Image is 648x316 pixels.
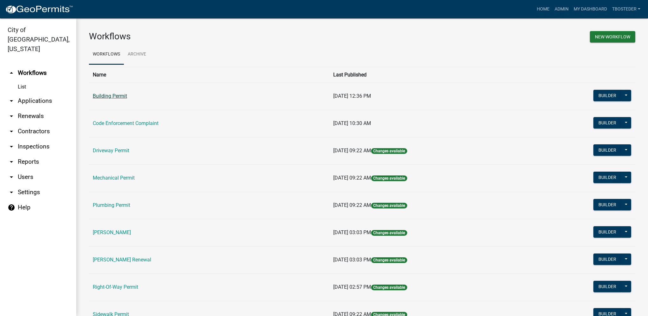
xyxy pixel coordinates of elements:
button: New Workflow [590,31,635,43]
i: arrow_drop_down [8,112,15,120]
i: arrow_drop_down [8,97,15,105]
a: Home [534,3,552,15]
i: arrow_drop_up [8,69,15,77]
a: Workflows [89,44,124,65]
span: Changes available [371,175,407,181]
span: Changes available [371,230,407,236]
a: [PERSON_NAME] [93,229,131,235]
span: [DATE] 10:30 AM [333,120,371,126]
span: Changes available [371,203,407,208]
span: [DATE] 02:57 PM [333,284,371,290]
th: Name [89,67,329,82]
a: Admin [552,3,571,15]
span: [DATE] 03:03 PM [333,257,371,263]
a: Mechanical Permit [93,175,135,181]
i: arrow_drop_down [8,173,15,181]
a: Archive [124,44,150,65]
i: help [8,204,15,211]
button: Builder [593,226,621,238]
a: Plumbing Permit [93,202,130,208]
span: [DATE] 09:22 AM [333,148,371,154]
a: tbosteder [610,3,643,15]
button: Builder [593,253,621,265]
a: Right-Of-Way Permit [93,284,138,290]
span: [DATE] 09:22 AM [333,175,371,181]
span: Changes available [371,257,407,263]
button: Builder [593,172,621,183]
h3: Workflows [89,31,357,42]
button: Builder [593,117,621,128]
a: Building Permit [93,93,127,99]
span: [DATE] 03:03 PM [333,229,371,235]
a: My Dashboard [571,3,610,15]
i: arrow_drop_down [8,158,15,166]
button: Builder [593,90,621,101]
a: [PERSON_NAME] Renewal [93,257,151,263]
button: Builder [593,199,621,210]
span: Changes available [371,285,407,290]
i: arrow_drop_down [8,128,15,135]
a: Driveway Permit [93,148,129,154]
th: Last Published [329,67,525,82]
i: arrow_drop_down [8,188,15,196]
span: [DATE] 09:22 AM [333,202,371,208]
span: Changes available [371,148,407,154]
button: Builder [593,281,621,292]
span: [DATE] 12:36 PM [333,93,371,99]
a: Code Enforcement Complaint [93,120,159,126]
button: Builder [593,144,621,156]
i: arrow_drop_down [8,143,15,150]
